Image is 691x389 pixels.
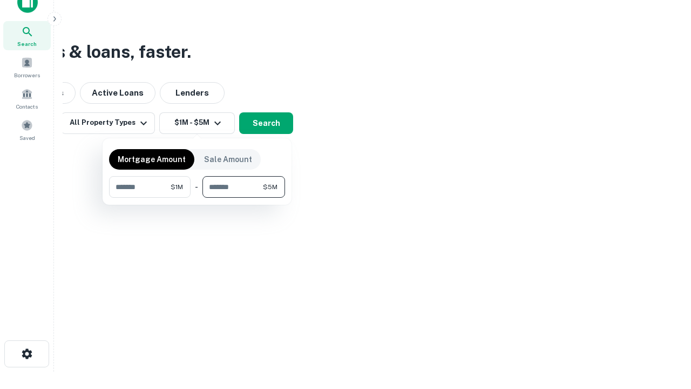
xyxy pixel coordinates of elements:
[263,182,277,192] span: $5M
[204,153,252,165] p: Sale Amount
[171,182,183,192] span: $1M
[118,153,186,165] p: Mortgage Amount
[637,303,691,354] iframe: Chat Widget
[195,176,198,198] div: -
